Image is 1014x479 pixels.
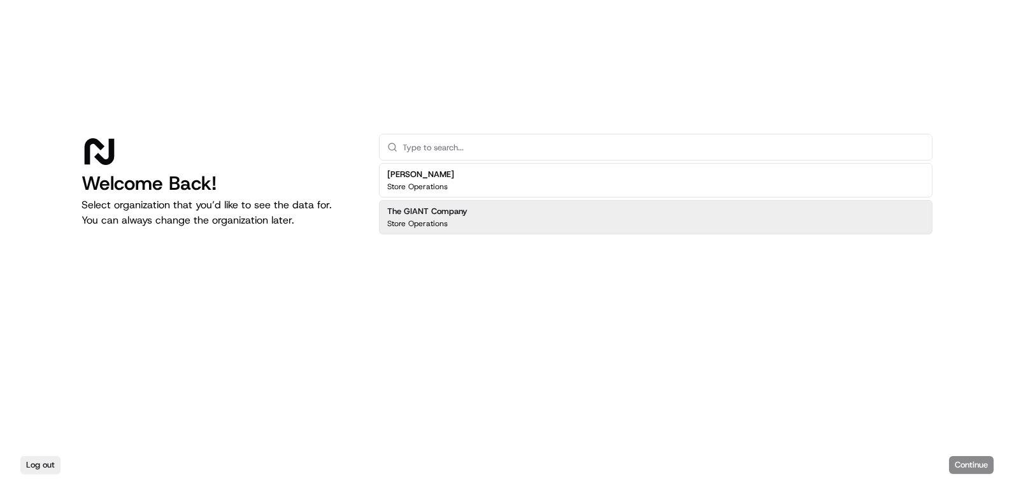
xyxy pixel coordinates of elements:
[379,161,932,237] div: Suggestions
[387,169,454,180] h2: [PERSON_NAME]
[403,134,924,160] input: Type to search...
[82,197,359,228] p: Select organization that you’d like to see the data for. You can always change the organization l...
[82,172,359,195] h1: Welcome Back!
[20,456,61,474] button: Log out
[387,218,448,229] p: Store Operations
[387,182,448,192] p: Store Operations
[387,206,468,217] h2: The GIANT Company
